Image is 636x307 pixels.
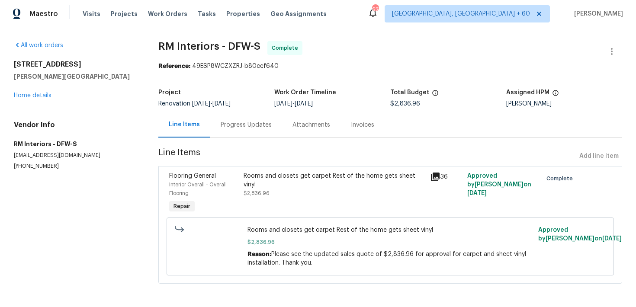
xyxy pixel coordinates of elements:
a: Home details [14,93,51,99]
span: Interior Overall - Overall Flooring [169,182,227,196]
span: [DATE] [192,101,210,107]
span: Renovation [158,101,231,107]
h5: Project [158,90,181,96]
span: Rooms and closets get carpet Rest of the home gets sheet vinyl [247,226,533,234]
div: Progress Updates [221,121,272,129]
span: Tasks [198,11,216,17]
span: Properties [226,10,260,18]
span: [DATE] [602,236,622,242]
p: [EMAIL_ADDRESS][DOMAIN_NAME] [14,152,138,159]
span: Approved by [PERSON_NAME] on [538,227,622,242]
div: 49ESP8WCZXZRJ-b80cef640 [158,62,622,70]
div: [PERSON_NAME] [506,101,622,107]
h5: Work Order Timeline [274,90,336,96]
span: - [192,101,231,107]
span: The total cost of line items that have been proposed by Opendoor. This sum includes line items th... [432,90,439,101]
span: [DATE] [212,101,231,107]
span: Projects [111,10,138,18]
span: RM Interiors - DFW-S [158,41,260,51]
div: 627 [372,5,378,14]
span: - [274,101,313,107]
span: The hpm assigned to this work order. [552,90,559,101]
div: Line Items [169,120,200,129]
h5: Total Budget [390,90,429,96]
span: [DATE] [274,101,292,107]
h5: [PERSON_NAME][GEOGRAPHIC_DATA] [14,72,138,81]
span: [DATE] [467,190,487,196]
span: Complete [546,174,576,183]
div: 36 [430,172,462,182]
span: Work Orders [148,10,187,18]
span: Geo Assignments [270,10,327,18]
div: Invoices [351,121,374,129]
h5: RM Interiors - DFW-S [14,140,138,148]
span: $2,836.96 [244,191,270,196]
span: [PERSON_NAME] [571,10,623,18]
h5: Assigned HPM [506,90,549,96]
span: Please see the updated sales quote of $2,836.96 for approval for carpet and sheet vinyl installat... [247,251,526,266]
span: Visits [83,10,100,18]
a: All work orders [14,42,63,48]
span: Complete [272,44,302,52]
h2: [STREET_ADDRESS] [14,60,138,69]
b: Reference: [158,63,190,69]
div: Attachments [292,121,330,129]
span: Approved by [PERSON_NAME] on [467,173,531,196]
div: Rooms and closets get carpet Rest of the home gets sheet vinyl [244,172,425,189]
span: $2,836.96 [247,238,533,246]
span: $2,836.96 [390,101,420,107]
h4: Vendor Info [14,121,138,129]
p: [PHONE_NUMBER] [14,163,138,170]
span: Repair [170,202,194,211]
span: [DATE] [295,101,313,107]
span: Flooring General [169,173,216,179]
span: Reason: [247,251,271,257]
span: Maestro [29,10,58,18]
span: [GEOGRAPHIC_DATA], [GEOGRAPHIC_DATA] + 60 [392,10,530,18]
span: Line Items [158,148,576,164]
